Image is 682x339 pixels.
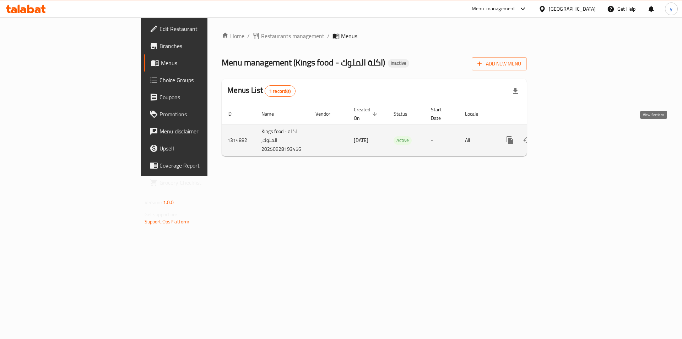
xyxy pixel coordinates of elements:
[144,71,255,89] a: Choice Groups
[549,5,596,13] div: [GEOGRAPHIC_DATA]
[256,125,310,156] td: Kings food - اكلة الملوك, 20250928193456
[144,123,255,140] a: Menu disclaimer
[159,178,249,187] span: Grocery Checklist
[265,85,296,97] div: Total records count
[394,136,412,144] span: Active
[144,89,255,106] a: Coupons
[144,174,255,191] a: Grocery Checklist
[265,88,295,95] span: 1 record(s)
[159,76,249,84] span: Choice Groups
[145,217,190,226] a: Support.OpsPlatform
[459,125,496,156] td: All
[159,25,249,33] span: Edit Restaurant
[159,93,249,101] span: Coupons
[477,59,521,68] span: Add New Menu
[159,144,249,153] span: Upsell
[159,127,249,136] span: Menu disclaimer
[145,198,162,207] span: Version:
[670,5,672,13] span: y
[161,59,249,67] span: Menus
[261,110,283,118] span: Name
[227,110,241,118] span: ID
[144,106,255,123] a: Promotions
[253,32,324,40] a: Restaurants management
[261,32,324,40] span: Restaurants management
[496,103,575,125] th: Actions
[315,110,340,118] span: Vendor
[145,210,177,219] span: Get support on:
[502,132,519,149] button: more
[472,5,515,13] div: Menu-management
[327,32,330,40] li: /
[507,83,524,100] div: Export file
[144,140,255,157] a: Upsell
[431,105,451,122] span: Start Date
[227,85,295,97] h2: Menus List
[425,125,459,156] td: -
[163,198,174,207] span: 1.0.0
[388,59,409,68] div: Inactive
[354,136,368,145] span: [DATE]
[472,57,527,70] button: Add New Menu
[222,103,575,156] table: enhanced table
[144,20,255,37] a: Edit Restaurant
[159,110,249,118] span: Promotions
[144,37,255,54] a: Branches
[159,42,249,50] span: Branches
[394,110,417,118] span: Status
[144,157,255,174] a: Coverage Report
[354,105,379,122] span: Created On
[341,32,357,40] span: Menus
[222,54,385,70] span: Menu management ( Kings food - اكلة الملوك )
[388,60,409,66] span: Inactive
[144,54,255,71] a: Menus
[159,161,249,170] span: Coverage Report
[465,110,487,118] span: Locale
[222,32,527,40] nav: breadcrumb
